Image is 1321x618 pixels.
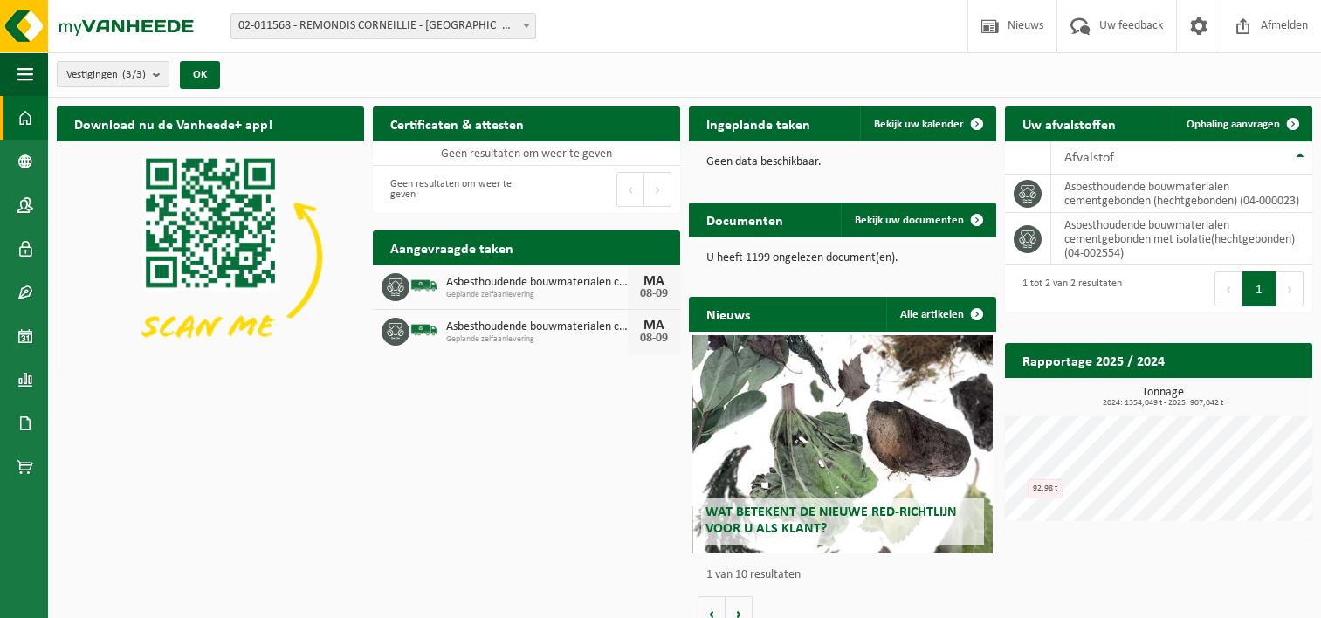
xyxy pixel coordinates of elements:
[874,119,964,130] span: Bekijk uw kalender
[644,172,671,207] button: Next
[1051,213,1312,265] td: asbesthoudende bouwmaterialen cementgebonden met isolatie(hechtgebonden) (04-002554)
[373,141,680,166] td: Geen resultaten om weer te geven
[373,106,541,141] h2: Certificaten & attesten
[886,297,994,332] a: Alle artikelen
[57,141,364,372] img: Download de VHEPlus App
[446,320,628,334] span: Asbesthoudende bouwmaterialen cementgebonden (hechtgebonden)
[180,61,220,89] button: OK
[1028,479,1063,498] div: 92,98 t
[855,215,964,226] span: Bekijk uw documenten
[841,203,994,237] a: Bekijk uw documenten
[1064,151,1114,165] span: Afvalstof
[231,14,535,38] span: 02-011568 - REMONDIS CORNEILLIE - BRUGGE
[706,156,979,168] p: Geen data beschikbaar.
[230,13,536,39] span: 02-011568 - REMONDIS CORNEILLIE - BRUGGE
[1214,271,1242,306] button: Previous
[409,271,439,300] img: BL-SO-LV
[373,230,531,264] h2: Aangevraagde taken
[382,170,518,209] div: Geen resultaten om weer te geven
[616,172,644,207] button: Previous
[57,106,290,141] h2: Download nu de Vanheede+ app!
[1187,119,1280,130] span: Ophaling aanvragen
[446,290,628,300] span: Geplande zelfaanlevering
[706,252,979,264] p: U heeft 1199 ongelezen document(en).
[706,569,987,581] p: 1 van 10 resultaten
[705,505,957,536] span: Wat betekent de nieuwe RED-richtlijn voor u als klant?
[66,62,146,88] span: Vestigingen
[1005,106,1133,141] h2: Uw afvalstoffen
[409,315,439,345] img: BL-SO-LV
[636,319,671,333] div: MA
[57,61,169,87] button: Vestigingen(3/3)
[446,276,628,290] span: Asbesthoudende bouwmaterialen cementgebonden (hechtgebonden)
[1182,377,1311,412] a: Bekijk rapportage
[689,203,801,237] h2: Documenten
[122,69,146,80] count: (3/3)
[1014,270,1122,308] div: 1 tot 2 van 2 resultaten
[1005,343,1182,377] h2: Rapportage 2025 / 2024
[1173,106,1311,141] a: Ophaling aanvragen
[636,333,671,345] div: 08-09
[636,288,671,300] div: 08-09
[689,297,767,331] h2: Nieuws
[1276,271,1304,306] button: Next
[860,106,994,141] a: Bekijk uw kalender
[446,334,628,345] span: Geplande zelfaanlevering
[1051,175,1312,213] td: asbesthoudende bouwmaterialen cementgebonden (hechtgebonden) (04-000023)
[1242,271,1276,306] button: 1
[1014,387,1312,408] h3: Tonnage
[636,274,671,288] div: MA
[692,335,994,553] a: Wat betekent de nieuwe RED-richtlijn voor u als klant?
[1014,399,1312,408] span: 2024: 1354,049 t - 2025: 907,042 t
[689,106,828,141] h2: Ingeplande taken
